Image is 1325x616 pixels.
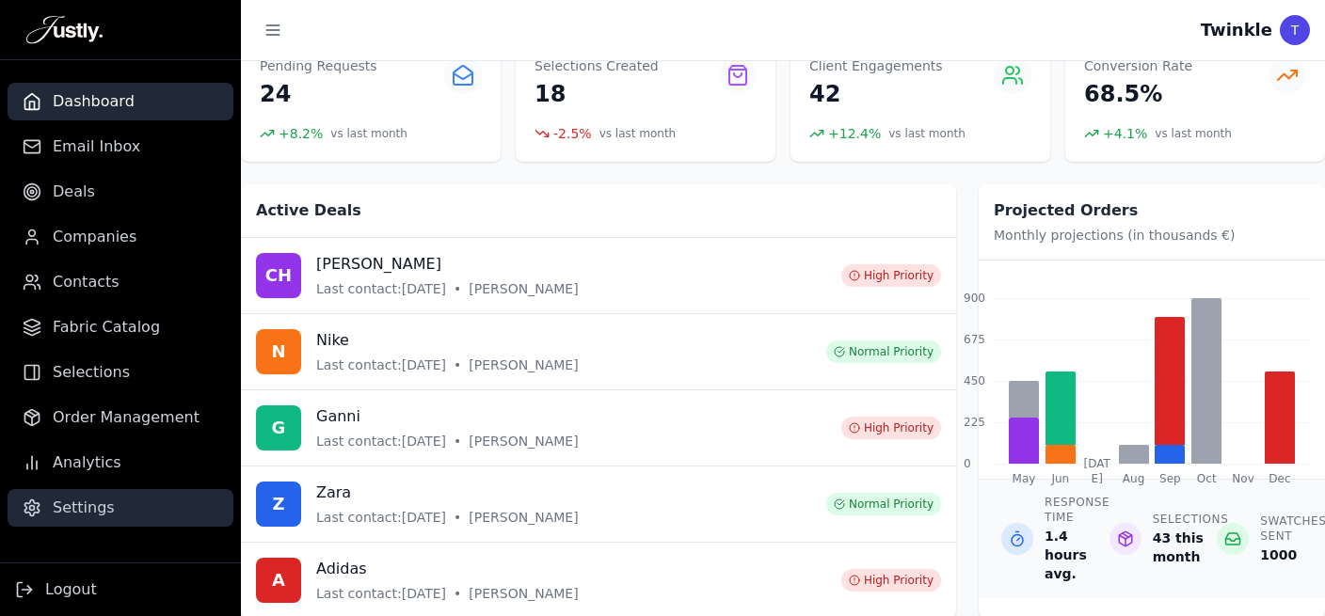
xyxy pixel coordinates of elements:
[53,361,130,384] span: Selections
[256,329,301,374] div: N
[45,578,97,601] span: Logout
[535,56,659,75] p: Selections Created
[316,508,446,527] span: Last contact: [DATE]
[469,584,578,603] span: [PERSON_NAME]
[330,126,407,141] span: vs last month
[553,124,592,143] span: -2.5 %
[8,173,233,211] a: Deals
[316,355,446,374] span: Last contact: [DATE]
[964,415,985,430] span: 225
[316,329,579,352] h3: Nike
[469,355,578,374] span: [PERSON_NAME]
[8,263,233,301] a: Contacts
[256,253,301,298] div: CH
[1103,124,1147,143] span: + 4.1 %
[53,497,115,519] span: Settings
[53,316,160,339] span: Fabric Catalog
[8,399,233,436] a: Order Management
[256,405,301,450] div: G
[316,253,579,276] h3: [PERSON_NAME]
[53,90,135,113] span: Dashboard
[1045,495,1109,525] p: Response Time
[1155,126,1232,141] span: vs last month
[53,271,120,293] span: Contacts
[316,405,579,428] h3: Ganni
[53,226,136,248] span: Companies
[256,558,301,603] div: A
[964,456,971,471] span: 0
[809,56,943,75] p: Client Engagements
[535,79,659,109] p: 18
[1155,471,1185,486] div: Sep
[1153,512,1229,527] p: Selections
[316,432,446,450] span: Last contact: [DATE]
[964,332,985,347] span: 675
[1201,17,1272,43] div: Twinkle
[260,79,377,109] p: 24
[53,451,121,474] span: Analytics
[1265,471,1295,486] div: Dec
[1153,529,1229,566] p: 43 this month
[1046,471,1076,486] div: Jun
[8,308,233,346] a: Fabric Catalog
[826,340,941,363] div: Normal Priority
[15,578,97,601] button: Logout
[826,493,941,515] div: Normal Priority
[469,279,578,298] span: [PERSON_NAME]
[1082,456,1112,486] div: [DATE]
[454,508,461,527] span: •
[53,181,95,203] span: Deals
[1191,471,1221,486] div: Oct
[454,432,461,450] span: •
[260,56,377,75] p: Pending Requests
[316,279,446,298] span: Last contact: [DATE]
[469,432,578,450] span: [PERSON_NAME]
[964,373,985,388] span: 450
[256,482,301,527] div: Z
[599,126,677,141] span: vs last month
[279,124,323,143] span: + 8.2 %
[8,218,233,256] a: Companies
[26,15,103,45] img: Justly Logo
[8,354,233,391] a: Selections
[8,128,233,166] a: Email Inbox
[841,264,941,287] div: High Priority
[1084,56,1192,75] p: Conversion Rate
[1228,471,1258,486] div: Nov
[454,355,461,374] span: •
[256,13,290,47] button: Toggle sidebar
[994,226,1310,245] p: Monthly projections (in thousands €)
[454,584,461,603] span: •
[1119,471,1149,486] div: Aug
[316,558,579,580] h3: Adidas
[316,482,579,504] h3: Zara
[53,406,200,429] span: Order Management
[256,199,941,222] h2: Active Deals
[8,444,233,482] a: Analytics
[841,417,941,439] div: High Priority
[1045,527,1109,583] p: 1.4 hours avg.
[994,199,1310,222] h2: Projected Orders
[841,569,941,592] div: High Priority
[316,584,446,603] span: Last contact: [DATE]
[888,126,966,141] span: vs last month
[469,508,578,527] span: [PERSON_NAME]
[53,135,140,158] span: Email Inbox
[8,83,233,120] a: Dashboard
[8,489,233,527] a: Settings
[964,291,985,306] span: 900
[1084,79,1192,109] p: 68.5%
[828,124,881,143] span: + 12.4 %
[809,79,943,109] p: 42
[1280,15,1310,45] div: T
[1009,471,1039,486] div: May
[454,279,461,298] span: •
